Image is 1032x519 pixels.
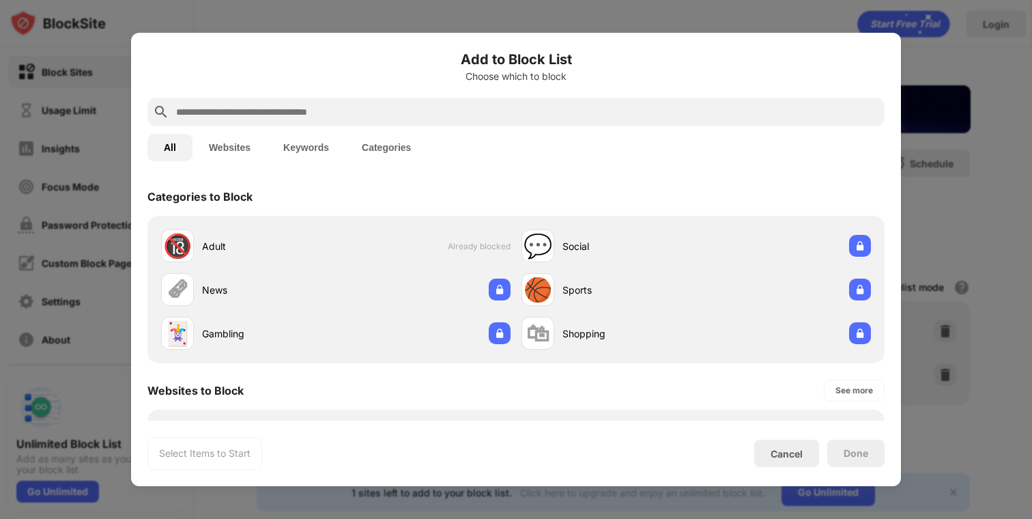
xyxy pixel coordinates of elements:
div: Categories to Block [147,190,253,204]
div: Websites to Block [147,384,244,397]
div: Select Items to Start [159,447,250,460]
div: 🛍 [526,320,549,348]
div: Choose which to block [147,71,885,82]
span: Already blocked [448,241,511,251]
div: Social [562,239,696,253]
button: All [147,134,192,161]
button: Categories [345,134,427,161]
div: Sports [562,283,696,297]
div: 🗞 [166,276,189,304]
div: 🏀 [524,276,552,304]
div: 🔞 [163,232,192,260]
div: Cancel [771,448,803,460]
button: Websites [192,134,267,161]
div: See more [835,384,873,397]
div: Shopping [562,326,696,341]
div: Gambling [202,326,336,341]
button: Keywords [267,134,345,161]
div: 🃏 [163,320,192,348]
div: 💬 [524,232,552,260]
img: search.svg [153,104,169,120]
div: Done [844,448,868,459]
h6: Add to Block List [147,49,885,70]
div: News [202,283,336,297]
div: Adult [202,239,336,253]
